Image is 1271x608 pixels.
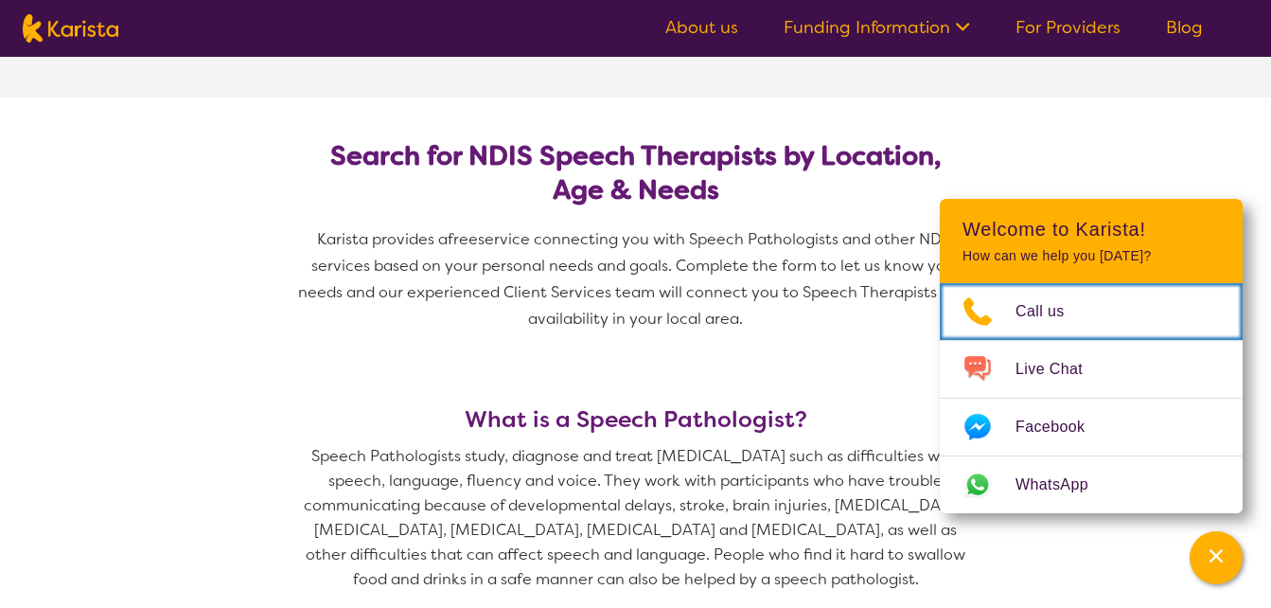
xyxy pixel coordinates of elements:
span: Karista provides a [317,229,448,249]
span: Live Chat [1015,355,1105,384]
div: Channel Menu [940,199,1243,513]
ul: Choose channel [940,283,1243,513]
a: About us [665,16,738,39]
span: Call us [1015,297,1087,326]
p: Speech Pathologists study, diagnose and treat [MEDICAL_DATA] such as difficulties with speech, la... [295,444,977,592]
a: Blog [1166,16,1203,39]
span: service connecting you with Speech Pathologists and other NDIS services based on your personal ne... [298,229,977,329]
p: How can we help you [DATE]? [962,248,1220,264]
button: Channel Menu [1190,531,1243,584]
span: WhatsApp [1015,471,1111,499]
span: Facebook [1015,413,1107,441]
h2: Welcome to Karista! [962,218,1220,241]
span: free [448,229,478,249]
h2: Search for NDIS Speech Therapists by Location, Age & Needs [318,139,954,207]
a: Web link opens in a new tab. [940,456,1243,513]
a: For Providers [1015,16,1121,39]
h3: What is a Speech Pathologist? [295,406,977,433]
img: Karista logo [23,14,118,43]
a: Funding Information [784,16,970,39]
